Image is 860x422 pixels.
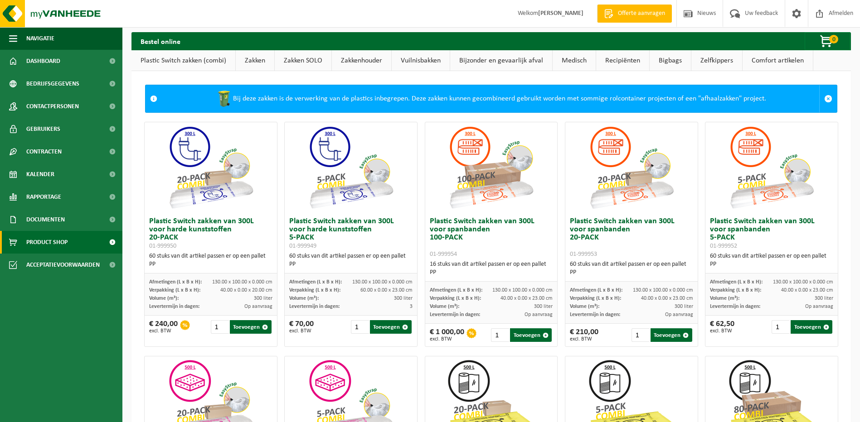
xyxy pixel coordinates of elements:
[570,304,599,309] span: Volume (m³):
[450,50,552,71] a: Bijzonder en gevaarlijk afval
[665,312,693,317] span: Op aanvraag
[570,251,597,258] span: 01-999953
[570,288,622,293] span: Afmetingen (L x B x H):
[244,304,272,309] span: Op aanvraag
[819,85,837,112] a: Sluit melding
[570,260,693,277] div: 60 stuks van dit artikel passen er op een pallet
[131,32,189,50] h2: Bestel online
[131,50,235,71] a: Plastic Switch zakken (combi)
[306,122,396,213] img: 01-999949
[743,50,813,71] a: Comfort artikelen
[710,296,739,301] span: Volume (m³):
[691,50,742,71] a: Zelfkippers
[289,252,413,269] div: 60 stuks van dit artikel passen er op een pallet
[212,279,272,285] span: 130.00 x 100.00 x 0.000 cm
[254,296,272,301] span: 300 liter
[430,304,459,309] span: Volume (m³):
[392,50,450,71] a: Vuilnisbakken
[772,320,790,334] input: 1
[236,50,274,71] a: Zakken
[26,72,79,95] span: Bedrijfsgegevens
[641,296,693,301] span: 40.00 x 0.00 x 23.00 cm
[675,304,693,309] span: 300 liter
[651,328,692,342] button: Toevoegen
[710,304,760,309] span: Levertermijn in dagen:
[570,328,598,342] div: € 210,00
[586,122,677,213] img: 01-999953
[149,217,272,250] h3: Plastic Switch zakken van 300L voor harde kunststoffen 20-PACK
[597,5,672,23] a: Offerte aanvragen
[710,279,763,285] span: Afmetingen (L x B x H):
[289,328,314,334] span: excl. BTW
[26,118,60,140] span: Gebruikers
[633,288,693,293] span: 130.00 x 100.00 x 0.000 cm
[410,304,413,309] span: 3
[596,50,649,71] a: Recipiënten
[570,296,621,301] span: Verpakking (L x B x H):
[570,312,620,317] span: Levertermijn in dagen:
[538,10,583,17] strong: [PERSON_NAME]
[446,122,536,213] img: 01-999954
[394,296,413,301] span: 300 liter
[805,304,833,309] span: Op aanvraag
[149,279,202,285] span: Afmetingen (L x B x H):
[360,288,413,293] span: 60.00 x 0.00 x 23.00 cm
[430,217,553,258] h3: Plastic Switch zakken van 300L voor spanbanden 100-PACK
[781,288,833,293] span: 40.00 x 0.00 x 23.00 cm
[430,260,553,277] div: 16 stuks van dit artikel passen er op een pallet
[726,122,817,213] img: 01-999952
[289,260,413,269] div: PP
[553,50,596,71] a: Medisch
[230,320,272,334] button: Toevoegen
[215,90,233,108] img: WB-0240-HPE-GN-50.png
[710,320,734,334] div: € 62,50
[570,336,598,342] span: excl. BTW
[26,140,62,163] span: Contracten
[710,217,833,250] h3: Plastic Switch zakken van 300L voor spanbanden 5-PACK
[275,50,331,71] a: Zakken SOLO
[710,260,833,269] div: PP
[162,85,819,112] div: Bij deze zakken is de verwerking van de plastics inbegrepen. Deze zakken kunnen gecombineerd gebr...
[510,328,552,342] button: Toevoegen
[289,288,340,293] span: Verpakking (L x B x H):
[149,304,199,309] span: Levertermijn in dagen:
[211,320,229,334] input: 1
[430,336,464,342] span: excl. BTW
[430,312,480,317] span: Levertermijn in dagen:
[149,320,178,334] div: € 240,00
[791,320,832,334] button: Toevoegen
[149,243,176,249] span: 01-999950
[351,320,369,334] input: 1
[26,231,68,254] span: Product Shop
[149,296,179,301] span: Volume (m³):
[710,328,734,334] span: excl. BTW
[525,312,553,317] span: Op aanvraag
[26,163,54,186] span: Kalender
[26,254,100,276] span: Acceptatievoorwaarden
[430,251,457,258] span: 01-999954
[26,186,61,208] span: Rapportage
[149,288,200,293] span: Verpakking (L x B x H):
[430,269,553,277] div: PP
[149,328,178,334] span: excl. BTW
[165,122,256,213] img: 01-999950
[370,320,412,334] button: Toevoegen
[492,288,553,293] span: 130.00 x 100.00 x 0.000 cm
[220,288,272,293] span: 40.00 x 0.00 x 20.00 cm
[149,252,272,269] div: 60 stuks van dit artikel passen er op een pallet
[805,32,850,50] button: 0
[534,304,553,309] span: 300 liter
[829,35,838,43] span: 0
[430,296,481,301] span: Verpakking (L x B x H):
[632,328,650,342] input: 1
[430,328,464,342] div: € 1 000,00
[773,279,833,285] span: 130.00 x 100.00 x 0.000 cm
[491,328,509,342] input: 1
[500,296,553,301] span: 40.00 x 0.00 x 23.00 cm
[710,252,833,269] div: 60 stuks van dit artikel passen er op een pallet
[289,243,316,249] span: 01-999949
[352,279,413,285] span: 130.00 x 100.00 x 0.000 cm
[570,217,693,258] h3: Plastic Switch zakken van 300L voor spanbanden 20-PACK
[26,95,79,118] span: Contactpersonen
[289,296,319,301] span: Volume (m³):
